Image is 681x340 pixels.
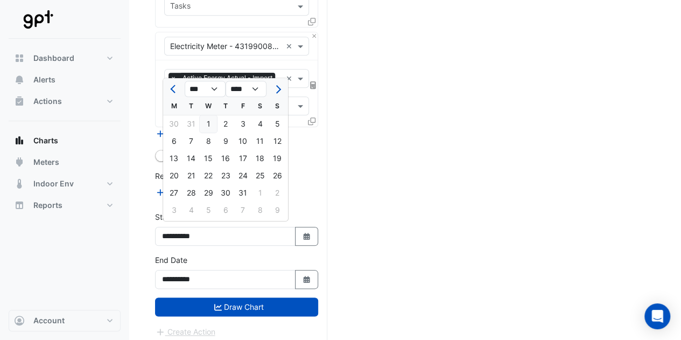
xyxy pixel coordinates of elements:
button: Dashboard [9,47,121,69]
div: Saturday, February 8, 2025 [251,202,269,219]
div: 12 [269,133,286,150]
div: Tuesday, January 7, 2025 [182,133,200,150]
button: Reports [9,195,121,216]
div: Monday, February 3, 2025 [165,202,182,219]
div: F [234,98,251,115]
div: Tuesday, January 21, 2025 [182,167,200,184]
div: Thursday, February 6, 2025 [217,202,234,219]
div: T [217,98,234,115]
div: 5 [200,202,217,219]
app-icon: Dashboard [14,53,25,64]
div: Sunday, January 12, 2025 [269,133,286,150]
div: Tuesday, December 31, 2024 [182,115,200,133]
div: 8 [251,202,269,219]
div: 3 [234,115,251,133]
div: 1 [251,184,269,202]
div: 30 [165,115,182,133]
div: 7 [234,202,251,219]
div: 1 [200,115,217,133]
div: Thursday, January 9, 2025 [217,133,234,150]
app-icon: Charts [14,135,25,146]
div: 9 [269,202,286,219]
div: 23 [217,167,234,184]
div: Friday, January 10, 2025 [234,133,251,150]
div: 30 [217,184,234,202]
button: Meters [9,151,121,173]
div: Tuesday, January 14, 2025 [182,150,200,167]
div: 6 [217,202,234,219]
div: Saturday, January 18, 2025 [251,150,269,167]
span: Clear [286,73,295,84]
div: 27 [165,184,182,202]
div: 26 [269,167,286,184]
app-icon: Indoor Env [14,178,25,189]
div: Thursday, January 23, 2025 [217,167,234,184]
div: Open Intercom Messenger [644,303,670,329]
div: 15 [200,150,217,167]
div: Sunday, January 5, 2025 [269,115,286,133]
app-icon: Meters [14,157,25,168]
select: Select year [226,81,266,97]
div: 31 [234,184,251,202]
button: Actions [9,91,121,112]
button: Account [9,310,121,331]
div: 22 [200,167,217,184]
div: Friday, January 17, 2025 [234,150,251,167]
div: 24 [234,167,251,184]
div: 2 [217,115,234,133]
app-icon: Actions [14,96,25,107]
span: Choose Function [308,80,318,89]
div: Sunday, January 19, 2025 [269,150,286,167]
div: Wednesday, January 8, 2025 [200,133,217,150]
div: 31 [182,115,200,133]
div: S [269,98,286,115]
div: S [251,98,269,115]
div: Sunday, January 26, 2025 [269,167,286,184]
button: Next month [271,80,284,98]
div: 29 [200,184,217,202]
button: Alerts [9,69,121,91]
button: Close [311,32,318,39]
span: Meters [33,157,59,168]
span: Alerts [33,74,55,85]
div: Friday, February 7, 2025 [234,202,251,219]
div: 25 [251,167,269,184]
label: End Date [155,254,187,266]
div: Friday, January 31, 2025 [234,184,251,202]
div: 19 [269,150,286,167]
div: Monday, January 13, 2025 [165,150,182,167]
img: Company Logo [13,9,61,30]
div: Wednesday, January 22, 2025 [200,167,217,184]
div: Wednesday, January 15, 2025 [200,150,217,167]
div: Monday, December 30, 2024 [165,115,182,133]
div: 28 [182,184,200,202]
div: 18 [251,150,269,167]
div: Thursday, January 2, 2025 [217,115,234,133]
span: Actions [33,96,62,107]
app-icon: Reports [14,200,25,211]
div: Saturday, January 25, 2025 [251,167,269,184]
div: Saturday, February 1, 2025 [251,184,269,202]
div: Friday, January 3, 2025 [234,115,251,133]
div: 16 [217,150,234,167]
div: 17 [234,150,251,167]
div: 9 [217,133,234,150]
div: Tuesday, February 4, 2025 [182,202,200,219]
div: 5 [269,115,286,133]
div: 7 [182,133,200,150]
span: Clear [286,40,295,52]
span: Clone Favourites and Tasks from this Equipment to other Equipment [308,17,315,26]
span: Indoor Env [33,178,74,189]
button: Charts [9,130,121,151]
div: 21 [182,167,200,184]
div: W [200,98,217,115]
app-escalated-ticket-create-button: Please draw the charts first [155,326,216,335]
button: Previous month [167,80,180,98]
div: Friday, January 24, 2025 [234,167,251,184]
button: Draw Chart [155,297,318,316]
div: Tuesday, January 28, 2025 [182,184,200,202]
div: 11 [251,133,269,150]
div: Wednesday, January 1, 2025 [200,115,217,133]
div: Thursday, January 30, 2025 [217,184,234,202]
div: 4 [251,115,269,133]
